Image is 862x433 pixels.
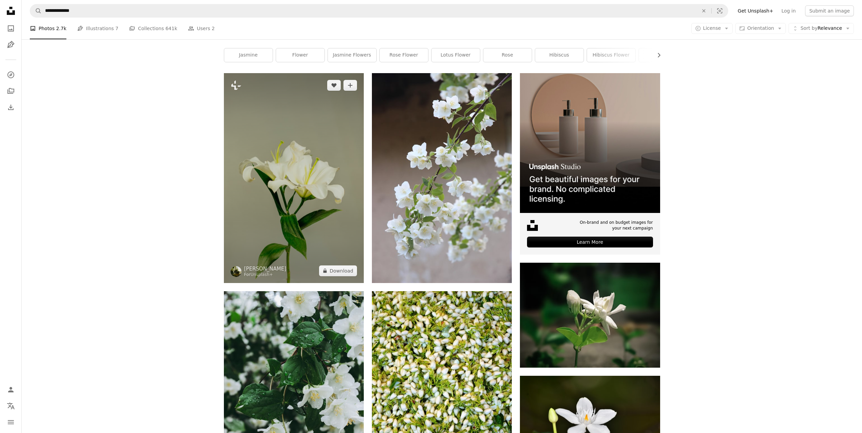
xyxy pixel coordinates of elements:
a: a bunch of white flowers with green leaves [224,392,364,398]
a: rose flower [380,48,428,62]
a: a white flower with yellow center [520,419,660,425]
button: Clear [696,4,711,17]
button: Orientation [735,23,786,34]
a: blossom [639,48,687,62]
a: a close up of a white flower with green leaves [520,312,660,318]
span: 641k [165,25,177,32]
a: Collections 641k [129,18,177,39]
img: file-1715714113747-b8b0561c490eimage [520,73,660,213]
div: For [244,272,287,278]
button: Visual search [712,4,728,17]
div: Learn More [527,237,653,247]
span: 7 [115,25,119,32]
button: Submit an image [805,5,854,16]
a: white and green flower petals [372,381,512,387]
a: Unsplash+ [251,272,273,277]
a: a white flower with green leaves in a vase [224,175,364,181]
img: white flowers in tilt shift lens [372,73,512,283]
span: Orientation [747,25,774,31]
a: Collections [4,84,18,98]
img: a white flower with green leaves in a vase [224,73,364,283]
a: lotus flower [432,48,480,62]
a: flower [276,48,324,62]
a: On-brand and on budget images for your next campaignLearn More [520,73,660,255]
a: Home — Unsplash [4,4,18,19]
a: jasmine [224,48,273,62]
span: 2 [212,25,215,32]
span: Relevance [800,25,842,32]
a: Illustrations [4,38,18,51]
a: Get Unsplash+ [734,5,777,16]
img: Go to Frank Flores's profile [231,266,241,277]
a: Log in [777,5,800,16]
a: Log in / Sign up [4,383,18,396]
a: Download History [4,101,18,114]
span: License [703,25,721,31]
button: Language [4,399,18,413]
button: Download [319,265,357,276]
button: Menu [4,415,18,429]
a: Explore [4,68,18,82]
button: Search Unsplash [30,4,42,17]
a: jasmine flowers [328,48,376,62]
form: Find visuals sitewide [30,4,728,18]
a: hibiscus [535,48,584,62]
button: Add to Collection [343,80,357,91]
button: License [691,23,733,34]
a: rose [483,48,532,62]
a: white flowers in tilt shift lens [372,175,512,181]
img: file-1631678316303-ed18b8b5cb9cimage [527,220,538,231]
span: On-brand and on budget images for your next campaign [576,220,653,231]
a: Photos [4,22,18,35]
img: a close up of a white flower with green leaves [520,263,660,368]
span: Sort by [800,25,817,31]
button: Like [327,80,341,91]
a: hibiscus flower [587,48,635,62]
a: [PERSON_NAME] [244,265,287,272]
a: Illustrations 7 [77,18,118,39]
button: scroll list to the right [653,48,660,62]
a: Users 2 [188,18,215,39]
button: Sort byRelevance [789,23,854,34]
